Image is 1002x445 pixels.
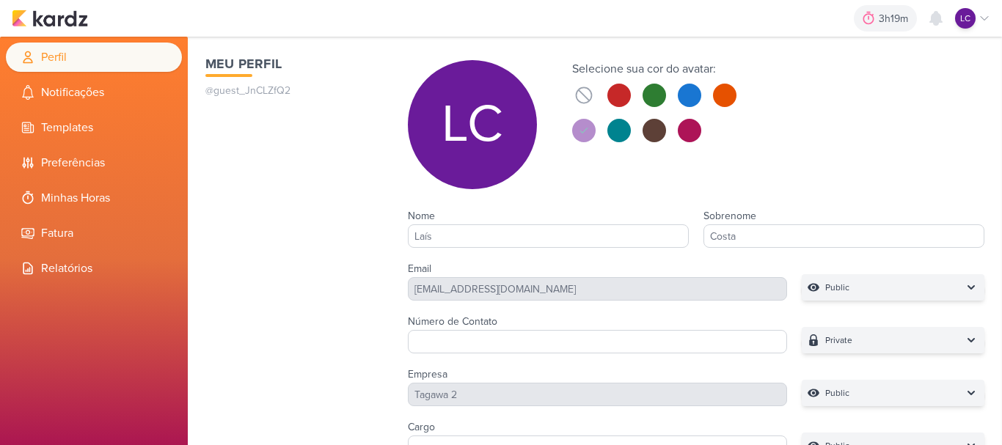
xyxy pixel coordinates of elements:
li: Notificações [6,78,182,107]
p: LC [442,98,503,151]
div: Laís Costa [408,60,537,189]
div: Laís Costa [955,8,976,29]
div: 3h19m [879,11,913,26]
h1: Meu Perfil [205,54,379,74]
div: Selecione sua cor do avatar: [572,60,736,78]
label: Empresa [408,368,447,380]
li: Templates [6,113,182,142]
label: Número de Contato [408,315,497,328]
img: kardz.app [12,10,88,27]
li: Relatórios [6,254,182,283]
p: Public [825,386,849,400]
li: Minhas Horas [6,183,182,213]
li: Fatura [6,218,182,248]
li: Perfil [6,43,182,72]
li: Preferências [6,148,182,177]
p: Private [825,333,852,347]
button: Public [802,380,984,406]
p: LC [960,12,970,25]
div: [EMAIL_ADDRESS][DOMAIN_NAME] [408,277,788,301]
label: Email [408,262,431,275]
button: Public [802,274,984,301]
p: @guest_JnCLZfQ2 [205,83,379,98]
p: Public [825,280,849,295]
label: Sobrenome [703,210,756,222]
label: Nome [408,210,435,222]
button: Private [802,327,984,353]
label: Cargo [408,421,435,433]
